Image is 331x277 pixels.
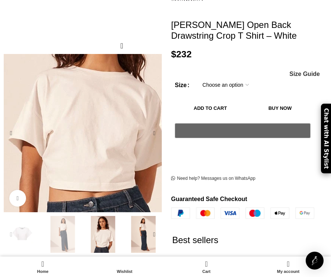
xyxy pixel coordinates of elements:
[172,219,315,261] h2: Best sellers
[250,100,311,116] button: Buy now
[171,176,256,182] a: Need help? Messages us on WhatsApp
[125,216,162,253] img: Shona Joy Top
[4,216,41,253] img: Alda Open Back Drawstring Crop T Shirt - White
[147,227,162,242] div: Next slide
[4,126,19,141] div: Previous slide
[306,252,324,270] div: Open Intercom Messenger
[289,71,320,77] a: Size Guide
[4,227,19,242] div: Previous slide
[165,258,247,275] a: 0 Cart
[175,80,189,90] label: Size
[42,216,83,253] div: 2 / 5
[171,196,247,202] strong: Guaranteed Safe Checkout
[6,269,80,274] span: Home
[247,258,329,275] a: My account
[169,269,244,274] span: Cart
[85,216,122,253] img: Shona Joy Top
[44,216,81,253] img: Shona Joy Top
[171,49,176,59] span: $
[165,258,247,275] div: My cart
[84,258,165,275] div: My wishlist
[84,258,165,275] a: Wishlist
[87,269,162,274] span: Wishlist
[175,123,311,138] button: Pay with GPay
[171,207,314,219] img: guaranteed-safe-checkout-bordered.j
[206,258,211,264] span: 0
[251,269,325,274] span: My account
[2,54,164,212] div: 2 / 5
[147,126,162,141] div: Next slide
[123,216,164,253] div: 4 / 5
[173,142,312,160] iframe: Secure express checkout frame
[2,258,84,275] a: Home
[83,216,123,253] div: 3 / 5
[171,20,325,41] h1: [PERSON_NAME] Open Back Drawstring Crop T Shirt – White
[175,100,246,116] button: Add to cart
[2,216,42,253] div: 1 / 5
[171,49,192,59] bdi: 232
